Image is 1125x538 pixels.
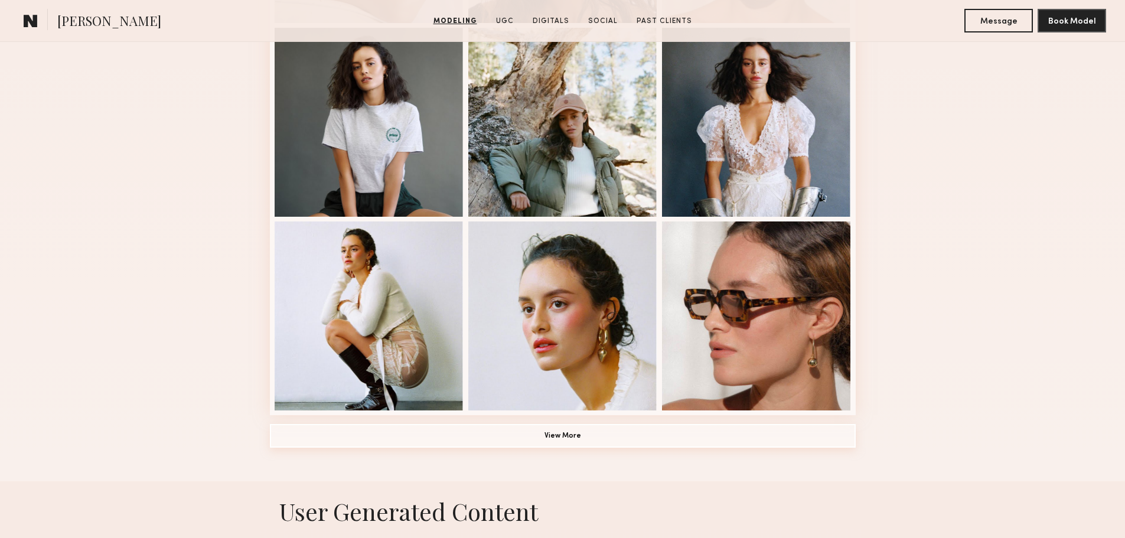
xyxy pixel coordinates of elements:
[260,495,865,527] h1: User Generated Content
[57,12,161,32] span: [PERSON_NAME]
[491,16,519,27] a: UGC
[1038,9,1106,32] button: Book Model
[1038,15,1106,25] a: Book Model
[632,16,697,27] a: Past Clients
[429,16,482,27] a: Modeling
[270,424,856,448] button: View More
[528,16,574,27] a: Digitals
[964,9,1033,32] button: Message
[583,16,622,27] a: Social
